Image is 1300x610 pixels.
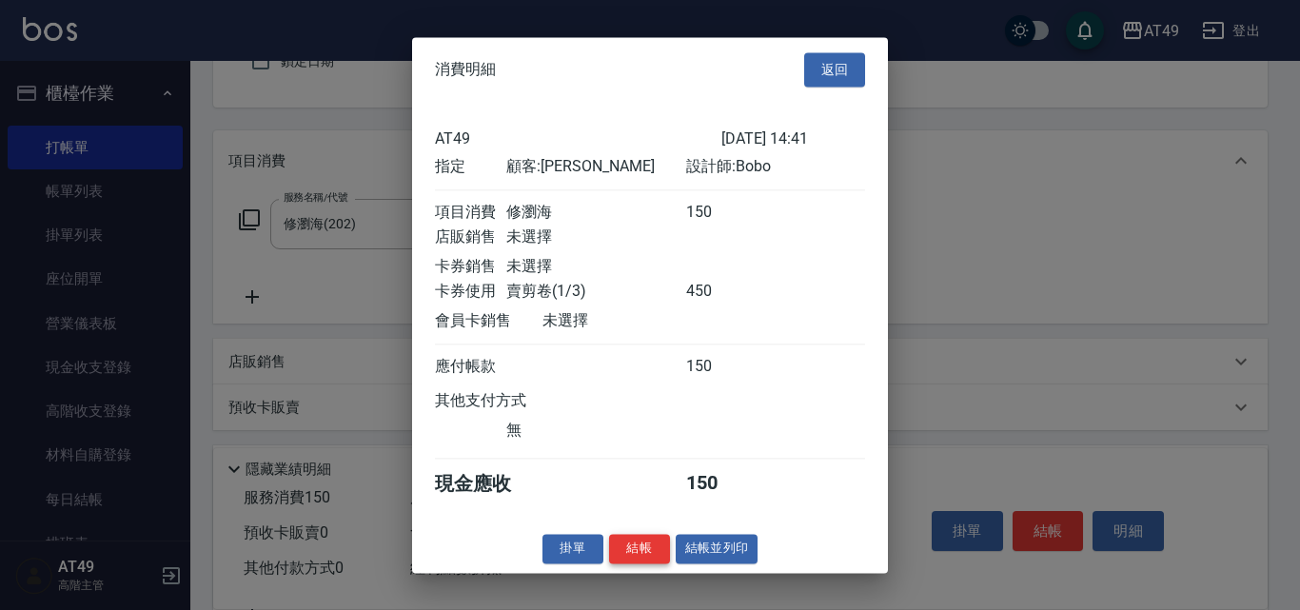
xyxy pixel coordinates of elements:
div: AT49 [435,129,721,148]
div: 卡券使用 [435,282,506,302]
div: 未選擇 [506,227,685,247]
div: 店販銷售 [435,227,506,247]
button: 返回 [804,52,865,88]
div: 現金應收 [435,471,542,497]
button: 結帳並列印 [676,534,758,563]
button: 掛單 [542,534,603,563]
div: [DATE] 14:41 [721,129,865,148]
span: 消費明細 [435,60,496,79]
div: 修瀏海 [506,203,685,223]
div: 150 [686,203,758,223]
div: 150 [686,471,758,497]
div: 賣剪卷(1/3) [506,282,685,302]
div: 450 [686,282,758,302]
div: 150 [686,357,758,377]
div: 顧客: [PERSON_NAME] [506,157,685,177]
div: 卡券銷售 [435,257,506,277]
div: 無 [506,421,685,441]
div: 會員卡銷售 [435,311,542,331]
div: 未選擇 [506,257,685,277]
button: 結帳 [609,534,670,563]
div: 應付帳款 [435,357,506,377]
div: 其他支付方式 [435,391,579,411]
div: 指定 [435,157,506,177]
div: 未選擇 [542,311,721,331]
div: 設計師: Bobo [686,157,865,177]
div: 項目消費 [435,203,506,223]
